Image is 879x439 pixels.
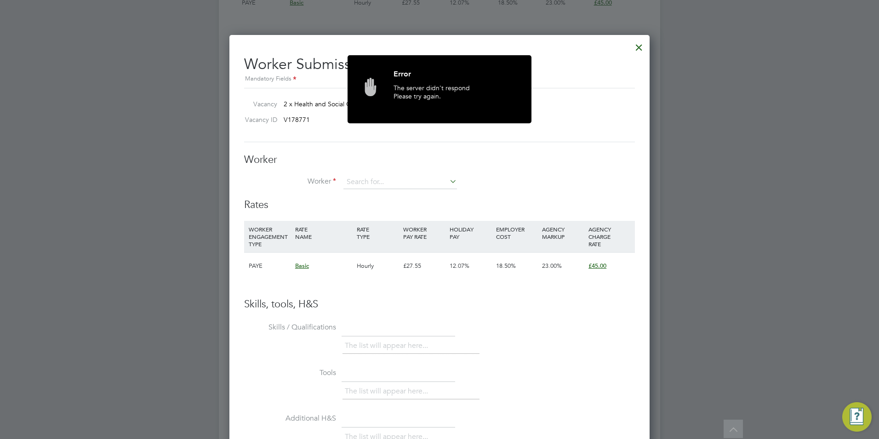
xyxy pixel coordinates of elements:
span: V178771 [284,116,310,124]
div: RATE NAME [293,221,354,245]
span: 12.07% [450,262,469,270]
div: Hourly [354,253,401,279]
div: PAYE [246,253,293,279]
label: Worker [244,177,336,186]
div: £27.55 [401,253,447,279]
div: The server didn't respond Please try again. [394,84,518,114]
span: 2 x Health and Social Care Lectu… [284,100,384,108]
li: The list will appear here... [345,340,432,352]
h3: Worker [244,153,635,167]
label: Vacancy [240,100,277,108]
div: WORKER ENGAGEMENT TYPE [246,221,293,252]
span: £45.00 [588,262,606,270]
div: Error [394,69,518,84]
div: WORKER PAY RATE [401,221,447,245]
div: AGENCY CHARGE RATE [586,221,633,252]
input: Search for... [343,175,457,189]
h3: Rates [244,198,635,212]
label: Additional H&S [244,414,336,423]
button: Engage Resource Center [842,402,872,432]
div: Mandatory Fields [244,74,635,84]
label: Vacancy ID [240,116,277,124]
div: EMPLOYER COST [494,221,540,245]
div: HOLIDAY PAY [447,221,494,245]
label: Tools [244,368,336,378]
h2: Worker Submission [244,48,635,84]
div: AGENCY MARKUP [540,221,586,245]
span: 23.00% [542,262,562,270]
li: The list will appear here... [345,385,432,398]
label: Skills / Qualifications [244,323,336,332]
span: 18.50% [496,262,516,270]
span: Basic [295,262,309,270]
h3: Skills, tools, H&S [244,298,635,311]
div: RATE TYPE [354,221,401,245]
